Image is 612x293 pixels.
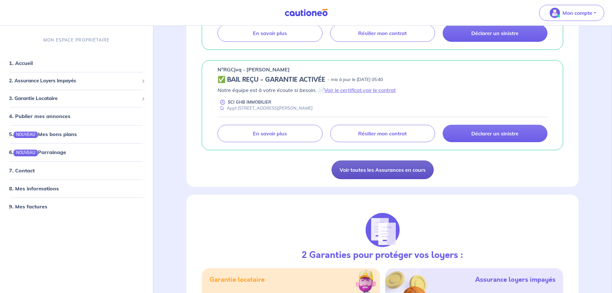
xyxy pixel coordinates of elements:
[9,167,35,174] a: 7. Contact
[217,105,313,111] div: Appt [STREET_ADDRESS][PERSON_NAME]
[217,76,547,84] div: state: CONTRACT-VALIDATED, Context: MORE-THAN-6-MONTHS,MAYBE-CERTIFICATE,ALONE,LESSOR-DOCUMENTS
[3,200,150,213] div: 9. Mes factures
[358,30,407,36] p: Résilier mon contrat
[471,130,519,137] p: Déclarer un sinistre
[9,77,139,85] span: 2. Assurance Loyers Impayés
[3,110,150,123] div: 4. Publier mes annonces
[9,185,59,192] a: 8. Mes informations
[365,213,400,247] img: justif-loupe
[217,125,322,142] a: En savoir plus
[282,9,330,17] img: Cautioneo
[539,5,604,21] button: illu_account_valid_menu.svgMon compte
[253,130,287,137] p: En savoir plus
[9,203,47,210] a: 9. Mes factures
[3,146,150,159] div: 6.NOUVEAUParrainage
[328,77,383,83] p: - mis à jour le [DATE] 05:40
[3,164,150,177] div: 7. Contact
[330,24,435,42] a: Résilier mon contrat
[9,95,139,102] span: 3. Garantie Locataire
[358,130,407,137] p: Résilier mon contrat
[332,160,434,179] a: Voir toutes les Assurances en cours
[443,24,547,42] a: Déclarer un sinistre
[9,131,77,137] a: 5.NOUVEAUMes bons plans
[9,60,33,66] a: 1. Accueil
[330,125,435,142] a: Résilier mon contrat
[43,37,110,43] p: MON ESPACE PROPRIÉTAIRE
[9,113,70,119] a: 4. Publier mes annonces
[217,86,547,94] p: Notre équipe est à votre écoute si besoin. 📄 ,
[9,149,66,155] a: 6.NOUVEAUParrainage
[3,128,150,141] div: 5.NOUVEAUMes bons plans
[228,99,271,105] p: SCI GHB IMMOBILIER
[475,276,555,284] h5: Assurance loyers impayés
[302,250,463,261] h3: 2 Garanties pour protéger vos loyers :
[217,76,325,84] h5: ✅ BAIL REÇU - GARANTIE ACTIVÉE
[3,57,150,69] div: 1. Accueil
[363,87,396,93] a: voir le contrat
[3,92,150,105] div: 3. Garantie Locataire
[471,30,519,36] p: Déclarer un sinistre
[550,8,560,18] img: illu_account_valid_menu.svg
[209,276,265,284] h5: Garantie locataire
[217,66,290,73] p: n°RGCjvq - [PERSON_NAME]
[563,9,592,17] p: Mon compte
[324,87,362,93] a: Voir le certificat
[443,125,547,142] a: Déclarer un sinistre
[217,24,322,42] a: En savoir plus
[3,182,150,195] div: 8. Mes informations
[3,75,150,87] div: 2. Assurance Loyers Impayés
[253,30,287,36] p: En savoir plus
